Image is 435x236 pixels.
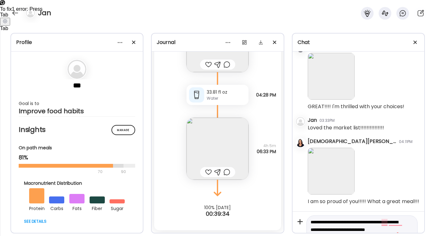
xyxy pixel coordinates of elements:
[207,96,246,101] div: Water
[296,117,305,126] img: bg-avatar-default.svg
[399,139,413,145] div: 04:11PM
[111,125,135,135] div: Manage
[207,89,246,96] div: 33.81 fl oz
[308,53,355,100] img: images%2FgxsDnAh2j9WNQYhcT5jOtutxUNC2%2FeClDHzR4CdpjTLvZyrWS%2FwXvlGCSR8lekCZ1ZcJuj_240
[319,118,335,123] div: 03:33PM
[29,203,44,212] div: protein
[24,180,130,187] div: Macronutrient Distribution
[308,198,419,205] div: I am so proud of you!!!!! What a great meal!!!
[19,145,135,151] div: On path meals
[19,107,135,115] div: Improve food habits
[19,154,135,161] div: 81%
[308,116,317,124] div: Jan
[308,148,355,195] img: images%2FgxsDnAh2j9WNQYhcT5jOtutxUNC2%2FqYe48qzwmXMQBrl8ihf7%2FHAIEuNc3EqLRaBzuVTFh_240
[308,103,404,110] div: GREAT!!!! I'm thrilled with your choices!
[19,168,119,176] div: 70
[186,118,249,180] img: images%2FgxsDnAh2j9WNQYhcT5jOtutxUNC2%2FqYe48qzwmXMQBrl8ihf7%2FHAIEuNc3EqLRaBzuVTFh_240
[90,203,105,212] div: fiber
[296,138,305,147] img: avatars%2FmcUjd6cqKYdgkG45clkwT2qudZq2
[19,125,135,134] h2: Insights
[257,149,276,154] span: 06:33 PM
[16,39,138,46] div: Profile
[120,168,127,176] div: 90
[67,60,86,79] img: bg-avatar-default.svg
[49,203,64,212] div: carbs
[69,203,85,212] div: fats
[298,39,419,46] div: Chat
[256,92,276,98] span: 04:28 PM
[152,210,283,218] div: 00:39:34
[19,100,135,107] div: Goal is to
[157,39,278,46] div: Journal
[110,203,125,212] div: sugar
[308,138,396,145] div: [DEMOGRAPHIC_DATA][PERSON_NAME]
[152,205,283,210] div: 100% [DATE]
[257,143,276,149] span: 4h 5m
[308,124,384,132] div: Loved the market list!!!!!!!!!!!!!!!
